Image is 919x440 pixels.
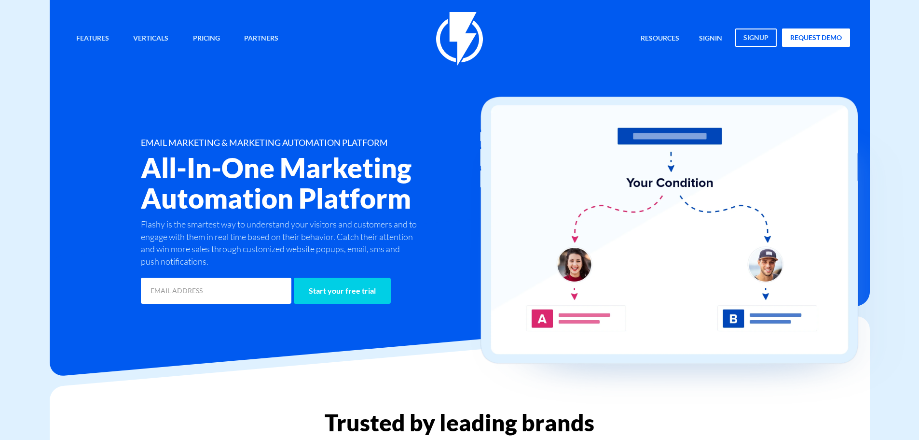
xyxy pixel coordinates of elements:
[69,28,116,49] a: Features
[126,28,176,49] a: Verticals
[141,153,517,213] h2: All-In-One Marketing Automation Platform
[692,28,729,49] a: signin
[141,278,291,304] input: EMAIL ADDRESS
[186,28,227,49] a: Pricing
[141,218,420,268] p: Flashy is the smartest way to understand your visitors and customers and to engage with them in r...
[735,28,777,47] a: signup
[633,28,686,49] a: Resources
[294,278,391,304] input: Start your free trial
[237,28,286,49] a: Partners
[141,138,517,148] h1: EMAIL MARKETING & MARKETING AUTOMATION PLATFORM
[50,410,870,435] h2: Trusted by leading brands
[782,28,850,47] a: request demo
